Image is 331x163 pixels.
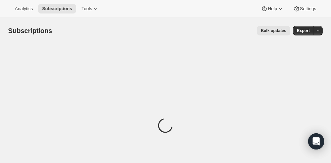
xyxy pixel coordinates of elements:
[42,6,72,11] span: Subscriptions
[268,6,277,11] span: Help
[297,28,310,33] span: Export
[257,4,288,13] button: Help
[300,6,316,11] span: Settings
[8,27,52,34] span: Subscriptions
[77,4,103,13] button: Tools
[257,26,290,35] button: Bulk updates
[261,28,286,33] span: Bulk updates
[15,6,33,11] span: Analytics
[293,26,314,35] button: Export
[308,133,324,150] div: Open Intercom Messenger
[38,4,76,13] button: Subscriptions
[11,4,37,13] button: Analytics
[289,4,320,13] button: Settings
[81,6,92,11] span: Tools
